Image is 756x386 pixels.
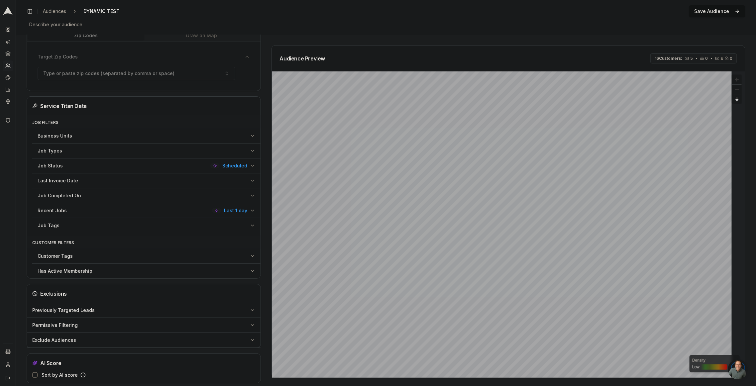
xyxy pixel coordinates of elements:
[32,359,255,367] div: AI Score
[696,56,698,61] span: •
[32,264,261,278] button: Has Active Membership
[32,337,76,343] span: Exclude Audiences
[732,84,742,94] button: Zoom out
[27,303,261,318] button: Previously Targeted Leads
[32,120,58,125] span: Job Filters
[272,71,732,383] canvas: Map
[692,364,700,370] span: Low
[27,333,261,347] button: Exclude Audiences
[32,144,261,158] button: Job Types
[32,102,255,110] div: Service Titan Data
[32,203,261,218] button: Recent JobsLast 1 day
[38,53,78,60] span: Target Zip Codes
[38,177,78,184] span: Last Invoice Date
[38,162,63,169] span: Job Status
[705,56,708,61] span: 0
[32,129,261,143] button: Business Units
[732,75,742,84] button: Zoom in
[38,192,81,199] span: Job Completed On
[32,307,95,314] span: Previously Targeted Leads
[732,85,742,94] span: Zoom out
[280,56,325,61] div: Audience Preview
[655,56,682,61] span: 16 Customers:
[27,20,85,29] span: Describe your audience
[3,373,13,383] button: Log out
[32,158,261,173] button: Job StatusScheduled
[711,56,713,61] span: •
[274,368,303,376] a: Mapbox homepage
[721,56,723,61] span: &
[728,359,748,379] a: Open chat
[38,207,67,214] span: Recent Jobs
[38,133,72,139] span: Business Units
[32,290,255,298] div: Exclusions
[42,373,78,377] label: Sort by AI score
[32,218,261,233] button: Job Tags
[732,94,742,104] button: Reset bearing to north
[43,70,174,77] span: Type or paste zip codes (separated by comma or space)
[731,95,742,103] span: Reset bearing to north
[38,268,92,274] span: Has Active Membership
[222,162,247,169] span: Scheduled
[38,222,59,229] span: Job Tags
[43,8,66,15] span: Audiences
[32,322,78,329] span: Permissive Filtering
[38,253,73,259] span: Customer Tags
[40,7,69,16] a: Audiences
[32,49,255,64] button: Target Zip Codes
[689,5,745,17] button: Save Audience
[28,31,144,40] button: Zip Codes
[144,31,260,40] button: Draw on Map
[32,249,261,263] button: Customer Tags
[650,53,737,63] button: 16Customers:5•0•&0
[32,188,261,203] button: Job Completed On
[690,56,693,61] span: 5
[224,207,247,214] span: Last 1 day
[730,56,733,61] span: 0
[81,7,122,16] span: DYNAMIC TEST
[27,318,261,333] button: Permissive Filtering
[32,173,261,188] button: Last Invoice Date
[32,240,74,245] span: Customer Filters
[38,147,62,154] span: Job Types
[40,7,133,16] nav: breadcrumb
[32,64,255,85] div: Target Zip Codes
[692,358,737,363] div: Density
